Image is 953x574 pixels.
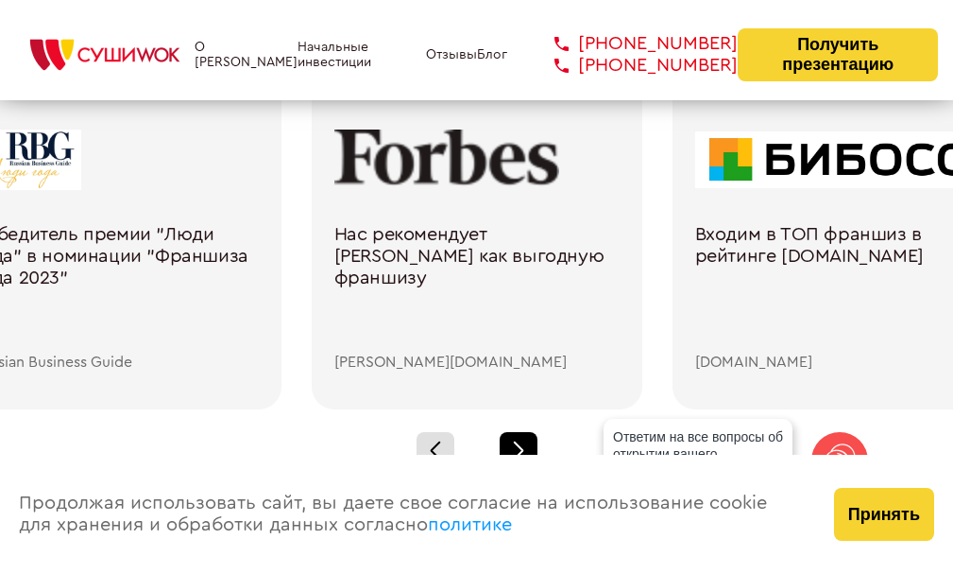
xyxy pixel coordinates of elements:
[477,47,507,62] a: Блог
[298,40,426,70] a: Начальные инвестиции
[195,40,298,70] a: О [PERSON_NAME]
[334,354,620,371] div: [PERSON_NAME][DOMAIN_NAME]
[334,224,620,355] div: Нас рекомендует [PERSON_NAME] как выгодную франшизу
[526,33,738,55] a: [PHONE_NUMBER]
[526,55,738,77] a: [PHONE_NUMBER]
[15,34,195,76] img: СУШИWOK
[604,419,792,489] div: Ответим на все вопросы об открытии вашего [PERSON_NAME]!
[428,515,512,534] a: политике
[426,47,477,62] a: Отзывы
[834,488,934,541] button: Принять
[738,28,938,81] button: Получить презентацию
